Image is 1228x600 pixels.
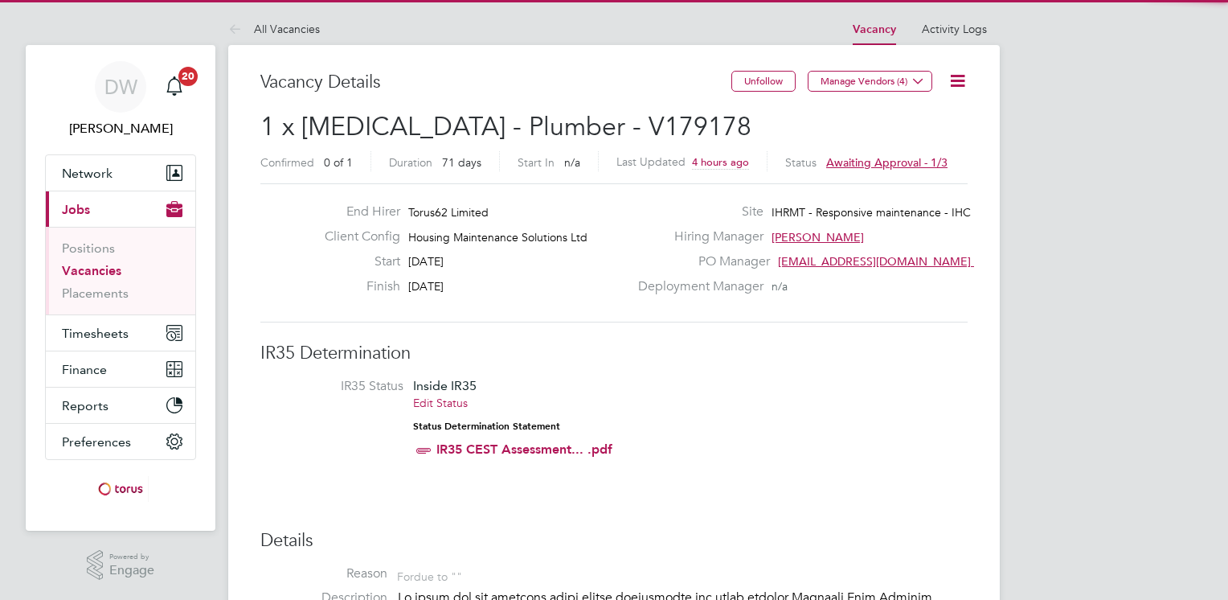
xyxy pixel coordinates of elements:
span: Timesheets [62,326,129,341]
a: Positions [62,240,115,256]
span: [EMAIL_ADDRESS][DOMAIN_NAME] working@toru… [778,254,1056,269]
label: Last Updated [616,154,686,169]
span: 1 x [MEDICAL_DATA] - Plumber - V179178 [260,111,751,142]
button: Timesheets [46,315,195,351]
a: Edit Status [413,396,468,410]
span: 71 days [442,155,481,170]
label: Site [628,203,763,220]
a: 20 [158,61,190,113]
button: Jobs [46,191,195,227]
button: Manage Vendors (4) [808,71,932,92]
button: Unfollow [731,71,796,92]
span: Housing Maintenance Solutions Ltd [408,230,587,245]
label: Client Config [312,228,400,245]
span: [DATE] [408,279,444,294]
span: Finance [62,362,107,377]
span: n/a [772,279,788,294]
img: torus-logo-retina.png [92,476,149,502]
a: Powered byEngage [87,550,155,581]
span: Jobs [62,202,90,217]
span: Reports [62,398,108,413]
h3: Details [260,529,968,553]
label: Finish [312,278,400,295]
span: Awaiting approval - 1/3 [826,155,948,170]
span: Inside IR35 [413,378,477,393]
label: PO Manager [628,253,770,270]
span: Preferences [62,434,131,450]
span: [PERSON_NAME] [772,230,864,245]
div: For due to "" [397,565,462,584]
h3: Vacancy Details [260,71,731,94]
button: Network [46,155,195,191]
span: n/a [564,155,580,170]
a: Placements [62,286,129,301]
a: Vacancy [853,23,896,36]
label: Start [312,253,400,270]
label: IR35 Status [276,378,403,395]
span: IHRMT - Responsive maintenance - IHC [772,205,971,220]
h3: IR35 Determination [260,342,968,365]
span: [DATE] [408,254,444,269]
a: All Vacancies [228,22,320,36]
nav: Main navigation [26,45,215,531]
label: Start In [518,155,555,170]
span: Powered by [109,550,154,564]
a: DW[PERSON_NAME] [45,61,196,138]
label: Status [785,155,817,170]
a: Vacancies [62,263,121,278]
button: Preferences [46,424,195,459]
span: Dave Waite [45,119,196,138]
label: Deployment Manager [628,278,763,295]
span: 4 hours ago [692,155,749,169]
div: Jobs [46,227,195,314]
a: Go to home page [45,476,196,502]
span: 0 of 1 [324,155,353,170]
span: Torus62 Limited [408,205,489,220]
span: 20 [178,67,198,86]
span: DW [104,76,137,97]
button: Finance [46,351,195,387]
span: Network [62,166,113,181]
span: Engage [109,564,154,577]
button: Reports [46,388,195,423]
a: Activity Logs [922,22,987,36]
label: End Hirer [312,203,400,220]
label: Duration [389,155,432,170]
strong: Status Determination Statement [413,421,560,432]
label: Reason [260,565,387,582]
a: IR35 CEST Assessment... .pdf [436,442,612,457]
label: Hiring Manager [628,228,763,245]
label: Confirmed [260,155,314,170]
